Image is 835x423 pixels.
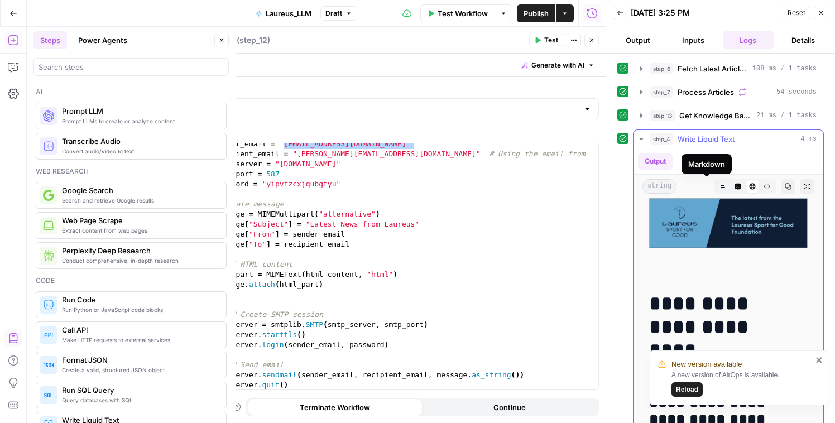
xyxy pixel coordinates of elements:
[776,87,817,97] span: 54 seconds
[237,35,270,46] span: ( step_12 )
[62,256,217,265] span: Conduct comprehensive, in-depth research
[677,153,721,170] button: Metadata
[62,136,217,147] span: Transcribe Audio
[160,54,606,76] div: Write code
[62,384,217,396] span: Run SQL Query
[166,128,599,140] label: Function
[420,4,495,22] button: Test Workflow
[668,31,719,49] button: Inputs
[676,384,698,395] span: Reload
[320,6,357,21] button: Draft
[39,61,224,73] input: Search steps
[678,86,734,98] span: Process Articles
[62,354,217,366] span: Format JSON
[650,86,673,98] span: step_7
[642,179,676,194] span: string
[613,31,664,49] button: Output
[62,117,217,126] span: Prompt LLMs to create or analyze content
[71,31,134,49] button: Power Agents
[650,133,673,145] span: step_4
[62,335,217,344] span: Make HTTP requests to external services
[62,366,217,374] span: Create a valid, structured JSON object
[423,398,597,416] button: Continue
[266,8,311,19] span: Laureus_LLM
[678,63,748,74] span: Fetch Latest Articles
[756,110,817,121] span: 21 ms / 1 tasks
[249,4,318,22] button: Laureus_LLM
[671,370,812,397] div: A new version of AirOps is available.
[634,60,823,78] button: 108 ms / 1 tasks
[678,133,735,145] span: Write Liquid Text
[62,105,217,117] span: Prompt LLM
[62,305,217,314] span: Run Python or JavaScript code blocks
[166,84,599,95] label: Select Language
[36,276,227,286] div: Code
[688,158,725,170] div: Markdown
[62,185,217,196] span: Google Search
[634,107,823,124] button: 21 ms / 1 tasks
[671,359,742,370] span: New version available
[493,402,526,413] span: Continue
[517,58,599,73] button: Generate with AI
[33,31,67,49] button: Steps
[800,134,817,144] span: 4 ms
[62,147,217,156] span: Convert audio/video to text
[62,196,217,205] span: Search and retrieve Google results
[531,60,584,70] span: Generate with AI
[650,110,675,121] span: step_13
[438,8,488,19] span: Test Workflow
[634,130,823,148] button: 4 ms
[815,355,823,364] button: close
[634,83,823,101] button: 54 seconds
[723,31,774,49] button: Logs
[62,245,217,256] span: Perplexity Deep Research
[62,215,217,226] span: Web Page Scrape
[679,110,752,121] span: Get Knowledge Base File
[62,226,217,235] span: Extract content from web pages
[62,294,217,305] span: Run Code
[325,8,342,18] span: Draft
[544,35,558,45] span: Test
[300,402,370,413] span: Terminate Workflow
[36,166,227,176] div: Web research
[62,396,217,405] span: Query databases with SQL
[36,87,227,97] div: Ai
[783,6,810,20] button: Reset
[62,324,217,335] span: Call API
[788,8,805,18] span: Reset
[638,153,673,170] button: Output
[650,63,673,74] span: step_6
[517,4,555,22] button: Publish
[671,382,703,397] button: Reload
[752,64,817,74] span: 108 ms / 1 tasks
[529,33,563,47] button: Test
[524,8,549,19] span: Publish
[778,31,829,49] button: Details
[174,103,578,114] input: Python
